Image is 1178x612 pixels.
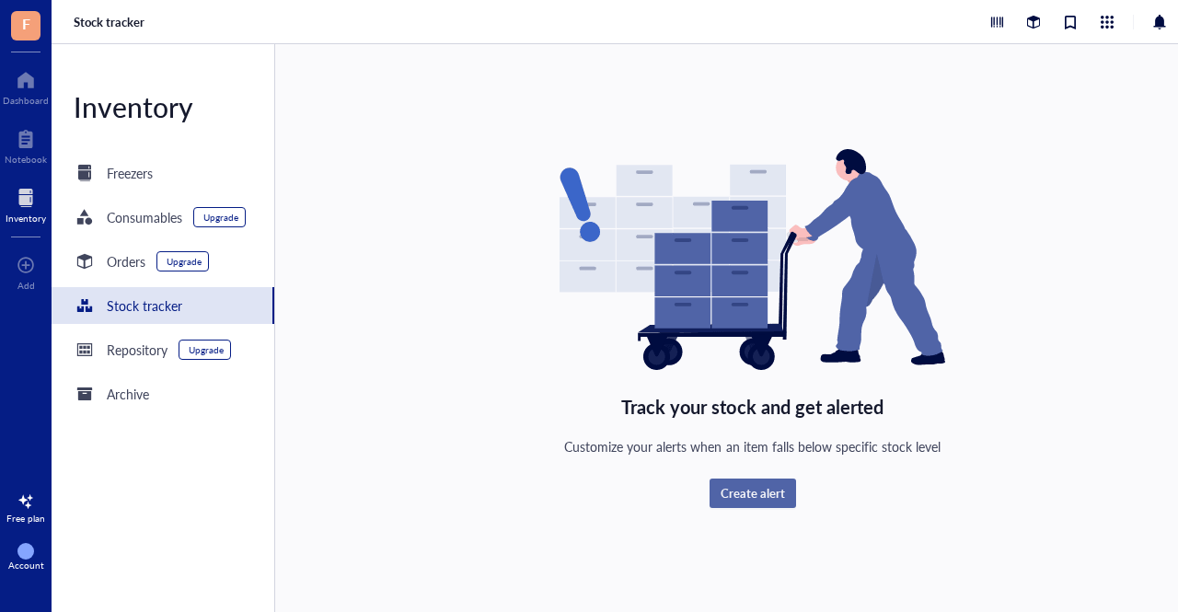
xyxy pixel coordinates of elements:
div: Stock tracker [107,295,182,316]
div: Inventory [52,88,274,125]
div: Archive [107,384,149,404]
div: Repository [107,340,167,360]
img: Empty state [560,149,945,370]
div: Freezers [107,163,153,183]
a: Notebook [5,124,47,165]
a: Freezers [52,155,274,191]
div: Upgrade [203,212,238,223]
div: Orders [107,251,145,271]
a: OrdersUpgrade [52,243,274,280]
div: Upgrade [189,344,224,355]
span: Create alert [721,485,785,502]
div: Track your stock and get alerted [621,392,883,421]
a: Dashboard [3,65,49,106]
div: Account [8,560,44,571]
div: Free plan [6,513,45,524]
div: Notebook [5,154,47,165]
button: Create alert [710,479,796,508]
div: Customize your alerts when an item falls below specific stock level [564,436,941,456]
div: Dashboard [3,95,49,106]
div: Consumables [107,207,182,227]
span: F [22,12,30,35]
a: Inventory [6,183,46,224]
a: ConsumablesUpgrade [52,199,274,236]
div: Upgrade [167,256,202,267]
a: Stock tracker [74,14,148,30]
a: Stock tracker [52,287,274,324]
div: Inventory [6,213,46,224]
a: RepositoryUpgrade [52,331,274,368]
div: Add [17,280,35,291]
a: Archive [52,375,274,412]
